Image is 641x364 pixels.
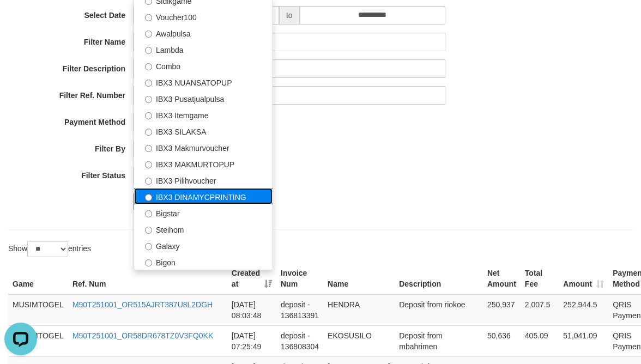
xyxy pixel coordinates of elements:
a: M90T251001_OR515AJRT387U8L2DGH [72,300,213,309]
label: Bigstar [134,204,273,221]
label: Bigon [134,253,273,270]
th: Total Fee [521,263,559,294]
th: Game [8,263,68,294]
input: IBX3 Itemgame [145,112,152,119]
td: 405.09 [521,325,559,356]
label: IBX3 Itemgame [134,106,273,123]
label: IBX3 DINAMYCPRINTING [134,188,273,204]
select: Showentries [27,241,68,257]
th: Invoice Num [276,263,323,294]
label: IBX3 Makmurvoucher [134,139,273,155]
td: deposit - 136808304 [276,325,323,356]
label: Lambda [134,41,273,57]
label: Galaxy [134,237,273,253]
input: IBX3 NUANSATOPUP [145,80,152,87]
input: IBX3 Pusatjualpulsa [145,96,152,103]
td: 250,937 [483,294,521,326]
td: [DATE] 08:03:48 [227,294,276,326]
input: Awalpulsa [145,31,152,38]
label: IBX3 Pusatjualpulsa [134,90,273,106]
th: Name [323,263,395,294]
label: IBX3 Pilihvoucher [134,172,273,188]
th: Ref. Num [68,263,227,294]
th: Net Amount [483,263,521,294]
label: Combo [134,57,273,74]
a: M90T251001_OR58DR678TZ0V3FQ0KK [72,331,213,340]
td: Deposit from mbahrimen [395,325,483,356]
input: Bigon [145,259,152,266]
label: Show entries [8,241,91,257]
th: Amount: activate to sort column ascending [559,263,608,294]
button: Open LiveChat chat widget [4,4,37,37]
label: Voucher100 [134,8,273,25]
input: IBX3 Makmurvoucher [145,145,152,152]
input: Combo [145,63,152,70]
td: EKOSUSILO [323,325,395,356]
label: Awalpulsa [134,25,273,41]
input: IBX3 DINAMYCPRINTING [145,194,152,201]
td: 2,007.5 [521,294,559,326]
td: 252,944.5 [559,294,608,326]
td: [DATE] 07:25:49 [227,325,276,356]
label: Steihom [134,221,273,237]
input: Voucher100 [145,14,152,21]
input: IBX3 Pilihvoucher [145,178,152,185]
input: IBX3 MAKMURTOPUP [145,161,152,168]
input: Galaxy [145,243,152,250]
td: MUSIMTOGEL [8,294,68,326]
input: Bigstar [145,210,152,217]
label: IBX3 NUANSATOPUP [134,74,273,90]
td: HENDRA [323,294,395,326]
td: 51,041.09 [559,325,608,356]
label: IBX3 SILAKSA [134,123,273,139]
th: Description [395,263,483,294]
label: IBX3 MAKMURTOPUP [134,155,273,172]
input: Lambda [145,47,152,54]
td: deposit - 136813391 [276,294,323,326]
th: Created at: activate to sort column ascending [227,263,276,294]
td: 50,636 [483,325,521,356]
td: Deposit from riokoe [395,294,483,326]
input: IBX3 SILAKSA [145,129,152,136]
span: to [279,6,300,25]
input: Steihom [145,227,152,234]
